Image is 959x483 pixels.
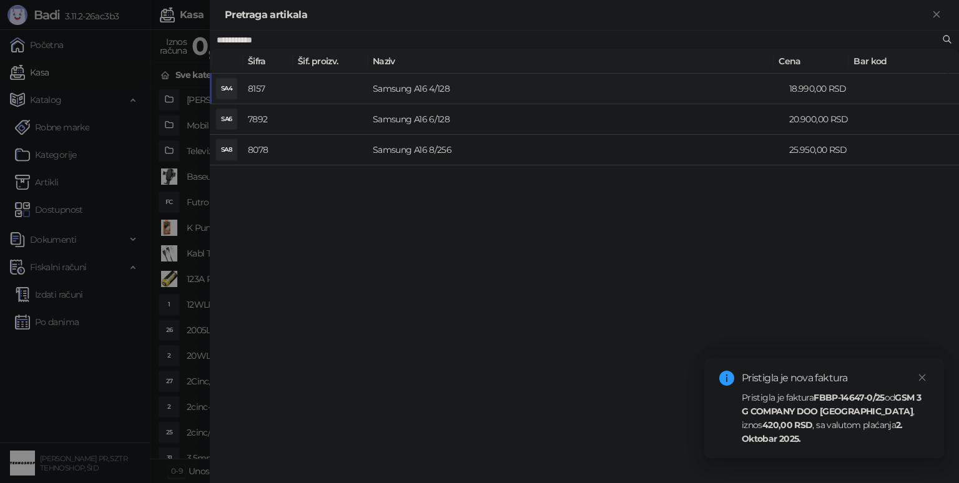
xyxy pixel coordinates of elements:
[742,371,929,386] div: Pristigla je nova faktura
[784,104,859,135] td: 20.900,00 RSD
[243,104,293,135] td: 7892
[784,74,859,104] td: 18.990,00 RSD
[243,135,293,165] td: 8078
[243,74,293,104] td: 8157
[742,391,929,446] div: Pristigla je faktura od , iznos , sa valutom plaćanja
[225,7,929,22] div: Pretraga artikala
[368,74,784,104] td: Samsung A16 4/128
[368,104,784,135] td: Samsung A16 6/128
[368,49,774,74] th: Naziv
[929,7,944,22] button: Zatvori
[719,371,734,386] span: info-circle
[293,49,368,74] th: Šif. proizv.
[217,140,237,160] div: SA8
[915,371,929,384] a: Close
[848,49,948,74] th: Bar kod
[918,373,927,382] span: close
[217,109,237,129] div: SA6
[784,135,859,165] td: 25.950,00 RSD
[243,49,293,74] th: Šifra
[814,392,884,403] strong: FBBP-14647-0/25
[742,419,903,444] strong: 2. Oktobar 2025.
[217,79,237,99] div: SA4
[774,49,848,74] th: Cena
[368,135,784,165] td: Samsung A16 8/256
[762,419,813,431] strong: 420,00 RSD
